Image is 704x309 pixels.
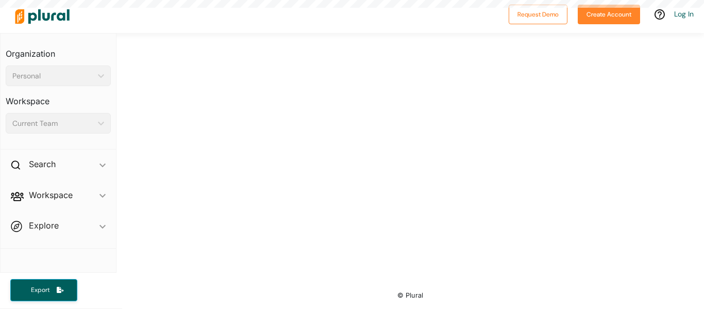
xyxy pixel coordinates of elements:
div: Personal [12,71,94,82]
button: Export [10,279,77,301]
div: Current Team [12,118,94,129]
span: Export [24,286,57,295]
a: Request Demo [509,8,567,19]
a: Create Account [578,8,640,19]
h2: Search [29,158,56,170]
h3: Organization [6,39,111,61]
button: Create Account [578,5,640,24]
h3: Workspace [6,86,111,109]
button: Request Demo [509,5,567,24]
small: © Plural [397,291,423,299]
a: Log In [674,9,694,19]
